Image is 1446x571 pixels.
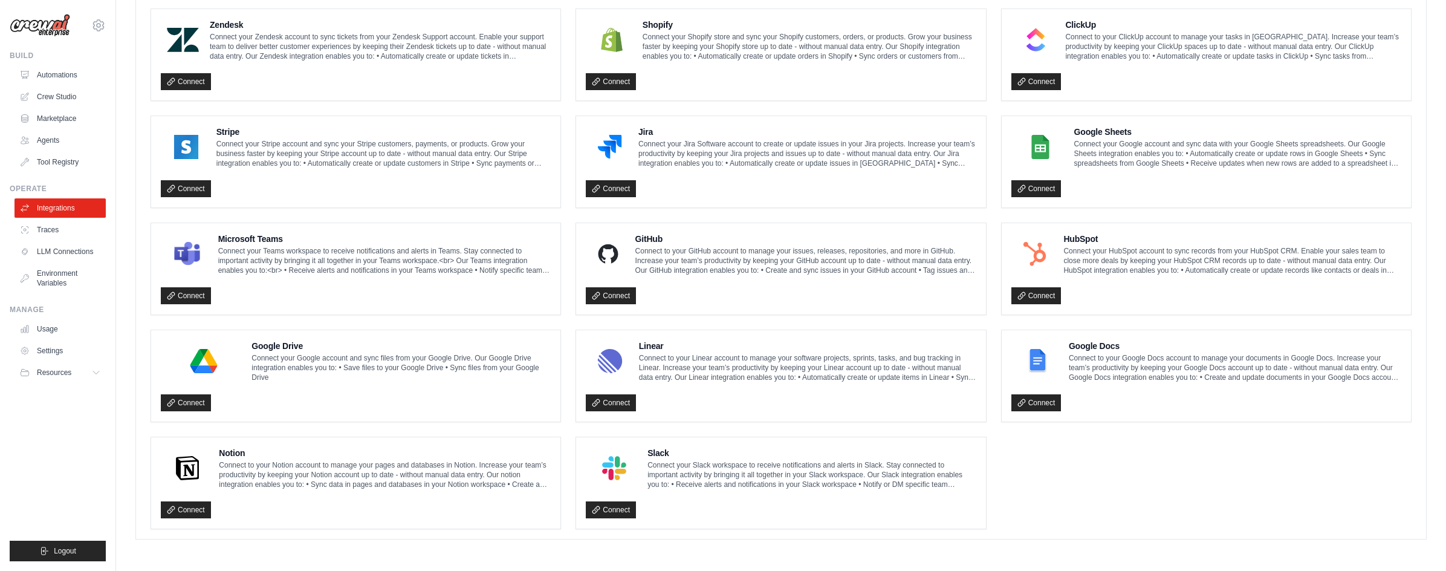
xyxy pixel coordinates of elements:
p: Connect your Shopify store and sync your Shopify customers, orders, or products. Grow your busine... [643,32,976,61]
a: Connect [1011,394,1062,411]
h4: Stripe [216,126,551,138]
p: Connect your Google account and sync data with your Google Sheets spreadsheets. Our Google Sheets... [1074,139,1401,168]
p: Connect your Jira Software account to create or update issues in your Jira projects. Increase you... [638,139,976,168]
img: Zendesk Logo [164,28,201,52]
a: Connect [586,287,636,304]
img: Notion Logo [164,456,210,480]
img: Google Sheets Logo [1015,135,1066,159]
a: Settings [15,341,106,361]
h4: Zendesk [210,19,551,31]
h4: Google Drive [251,340,551,352]
p: Connect to your ClickUp account to manage your tasks in [GEOGRAPHIC_DATA]. Increase your team’s p... [1065,32,1401,61]
a: Connect [1011,287,1062,304]
img: Shopify Logo [589,28,634,52]
a: Traces [15,220,106,240]
p: Connect your Slack workspace to receive notifications and alerts in Slack. Stay connected to impo... [647,460,976,489]
img: Microsoft Teams Logo [164,242,210,266]
h4: Google Docs [1069,340,1401,352]
a: LLM Connections [15,242,106,261]
img: Google Drive Logo [164,349,243,373]
img: HubSpot Logo [1015,242,1055,266]
a: Connect [161,501,211,518]
h4: Slack [647,447,976,459]
div: Operate [10,184,106,194]
a: Agents [15,131,106,150]
a: Connect [586,180,636,197]
a: Connect [1011,180,1062,197]
a: Integrations [15,198,106,218]
a: Connect [586,501,636,518]
a: Connect [586,394,636,411]
a: Automations [15,65,106,85]
a: Crew Studio [15,87,106,106]
a: Marketplace [15,109,106,128]
a: Connect [161,180,211,197]
h4: Notion [219,447,551,459]
p: Connect your Stripe account and sync your Stripe customers, payments, or products. Grow your busi... [216,139,551,168]
img: Google Docs Logo [1015,349,1060,373]
p: Connect to your Google Docs account to manage your documents in Google Docs. Increase your team’s... [1069,353,1401,382]
a: Tool Registry [15,152,106,172]
p: Connect to your Notion account to manage your pages and databases in Notion. Increase your team’s... [219,460,551,489]
h4: HubSpot [1063,233,1401,245]
span: Logout [54,546,76,556]
p: Connect your Teams workspace to receive notifications and alerts in Teams. Stay connected to impo... [218,246,551,275]
p: Connect your HubSpot account to sync records from your HubSpot CRM. Enable your sales team to clo... [1063,246,1401,275]
a: Environment Variables [15,264,106,293]
h4: Microsoft Teams [218,233,551,245]
img: ClickUp Logo [1015,28,1057,52]
h4: Google Sheets [1074,126,1401,138]
p: Connect your Zendesk account to sync tickets from your Zendesk Support account. Enable your suppo... [210,32,551,61]
p: Connect to your GitHub account to manage your issues, releases, repositories, and more in GitHub.... [635,246,976,275]
img: Stripe Logo [164,135,208,159]
a: Connect [161,287,211,304]
h4: GitHub [635,233,976,245]
a: Connect [1011,73,1062,90]
img: Logo [10,14,70,37]
p: Connect to your Linear account to manage your software projects, sprints, tasks, and bug tracking... [639,353,976,382]
a: Connect [586,73,636,90]
div: Build [10,51,106,60]
img: Jira Logo [589,135,630,159]
a: Usage [15,319,106,339]
a: Connect [161,394,211,411]
img: GitHub Logo [589,242,626,266]
button: Resources [15,363,106,382]
img: Slack Logo [589,456,639,480]
p: Connect your Google account and sync files from your Google Drive. Our Google Drive integration e... [251,353,551,382]
h4: Jira [638,126,976,138]
h4: Shopify [643,19,976,31]
h4: Linear [639,340,976,352]
button: Logout [10,541,106,561]
a: Connect [161,73,211,90]
img: Linear Logo [589,349,630,373]
h4: ClickUp [1065,19,1401,31]
div: Manage [10,305,106,315]
span: Resources [37,368,71,377]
